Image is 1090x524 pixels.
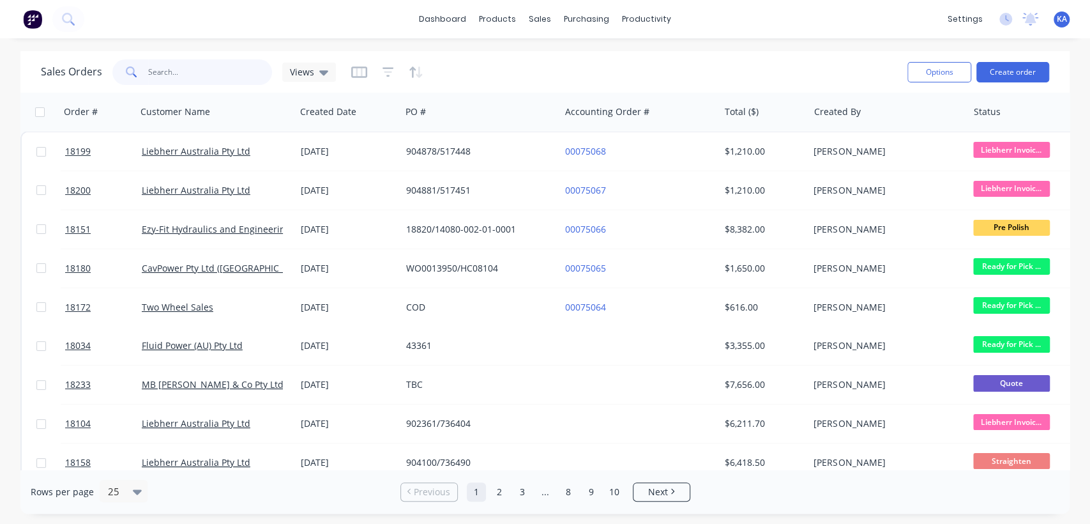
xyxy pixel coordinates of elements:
button: Create order [976,62,1049,82]
a: dashboard [413,10,473,29]
span: 18151 [65,223,91,236]
div: 904100/736490 [406,456,548,469]
a: 00075065 [565,262,606,274]
a: Liebherr Australia Pty Ltd [142,456,250,468]
a: 18158 [65,443,142,482]
a: Jump forward [536,482,555,502]
div: 18820/14080-002-01-0001 [406,223,548,236]
span: Liebherr Invoic... [973,414,1050,430]
span: Views [290,65,314,79]
img: Factory [23,10,42,29]
span: Rows per page [31,486,94,498]
div: [PERSON_NAME] [814,339,955,352]
div: productivity [616,10,677,29]
div: [PERSON_NAME] [814,223,955,236]
div: Order # [64,105,98,118]
div: COD [406,301,548,314]
div: WO0013950/HC08104 [406,262,548,275]
button: Options [907,62,971,82]
div: [PERSON_NAME] [814,417,955,430]
a: Ezy-Fit Hydraulics and Engineering Group Pty Ltd [142,223,351,235]
a: Page 9 [582,482,601,502]
div: [DATE] [301,145,396,158]
div: Status [974,105,1001,118]
a: MB [PERSON_NAME] & Co Pty Ltd [142,378,284,390]
div: Customer Name [140,105,210,118]
div: [DATE] [301,456,396,469]
div: 902361/736404 [406,417,548,430]
a: Page 1 is your current page [467,482,486,502]
div: $6,211.70 [725,417,799,430]
span: Previous [414,486,450,498]
a: 18233 [65,366,142,404]
a: Previous page [401,486,457,498]
div: $1,210.00 [725,184,799,197]
a: Page 10 [605,482,624,502]
a: Page 2 [490,482,509,502]
span: 18199 [65,145,91,158]
a: 18180 [65,249,142,288]
span: Ready for Pick ... [973,336,1050,352]
div: [DATE] [301,301,396,314]
a: 00075066 [565,223,606,235]
a: 18034 [65,327,142,365]
div: $1,650.00 [725,262,799,275]
a: CavPower Pty Ltd ([GEOGRAPHIC_DATA]) [142,262,310,274]
a: Two Wheel Sales [142,301,213,313]
a: Page 8 [559,482,578,502]
span: Straighten [973,453,1050,469]
a: Next page [633,486,690,498]
span: Next [648,486,668,498]
div: $7,656.00 [725,378,799,391]
div: [DATE] [301,339,396,352]
a: Liebherr Australia Pty Ltd [142,145,250,157]
div: 904881/517451 [406,184,548,197]
div: Created Date [300,105,356,118]
a: Fluid Power (AU) Pty Ltd [142,339,243,351]
div: settings [941,10,989,29]
span: 18233 [65,378,91,391]
a: 00075068 [565,145,606,157]
div: [DATE] [301,417,396,430]
span: Liebherr Invoic... [973,181,1050,197]
span: 18158 [65,456,91,469]
div: purchasing [557,10,616,29]
a: Liebherr Australia Pty Ltd [142,184,250,196]
span: Ready for Pick ... [973,297,1050,313]
div: $8,382.00 [725,223,799,236]
div: $1,210.00 [725,145,799,158]
a: Page 3 [513,482,532,502]
a: 00075067 [565,184,606,196]
div: Created By [814,105,861,118]
span: Quote [973,375,1050,391]
a: 18199 [65,132,142,171]
div: [PERSON_NAME] [814,184,955,197]
div: [DATE] [301,223,396,236]
input: Search... [148,59,273,85]
div: products [473,10,522,29]
div: 904878/517448 [406,145,548,158]
div: [PERSON_NAME] [814,145,955,158]
a: 00075064 [565,301,606,313]
div: [DATE] [301,378,396,391]
a: Liebherr Australia Pty Ltd [142,417,250,429]
span: 18172 [65,301,91,314]
div: 43361 [406,339,548,352]
div: Accounting Order # [565,105,649,118]
span: Pre Polish [973,220,1050,236]
div: [DATE] [301,262,396,275]
span: Ready for Pick ... [973,258,1050,274]
a: 18200 [65,171,142,210]
div: [PERSON_NAME] [814,301,955,314]
a: 18151 [65,210,142,249]
div: $616.00 [725,301,799,314]
span: KA [1057,13,1067,25]
h1: Sales Orders [41,66,102,78]
div: Total ($) [725,105,759,118]
span: 18104 [65,417,91,430]
span: 18200 [65,184,91,197]
a: 18104 [65,405,142,443]
div: sales [522,10,557,29]
a: 18172 [65,288,142,327]
div: PO # [405,105,426,118]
